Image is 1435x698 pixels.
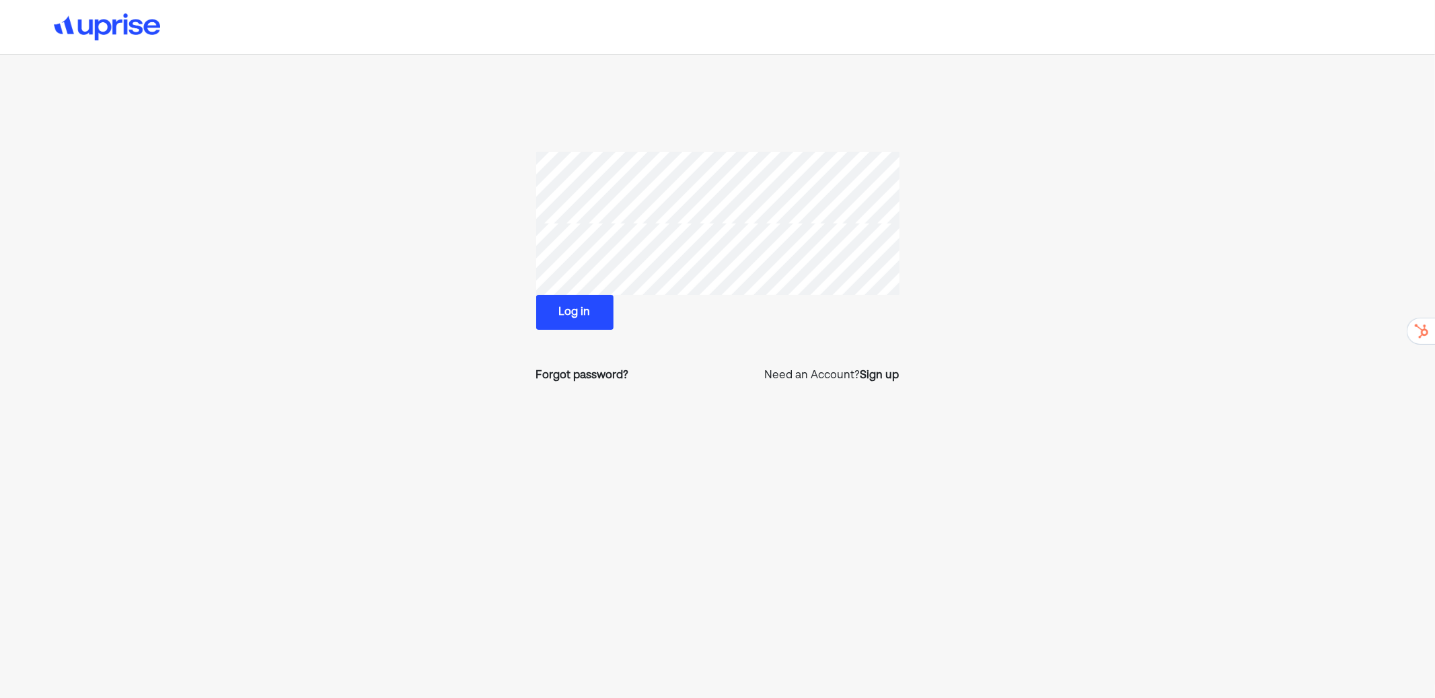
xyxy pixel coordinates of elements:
button: Log in [536,295,614,330]
p: Need an Account? [765,368,899,384]
a: Sign up [860,368,899,384]
a: Forgot password? [536,368,629,384]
